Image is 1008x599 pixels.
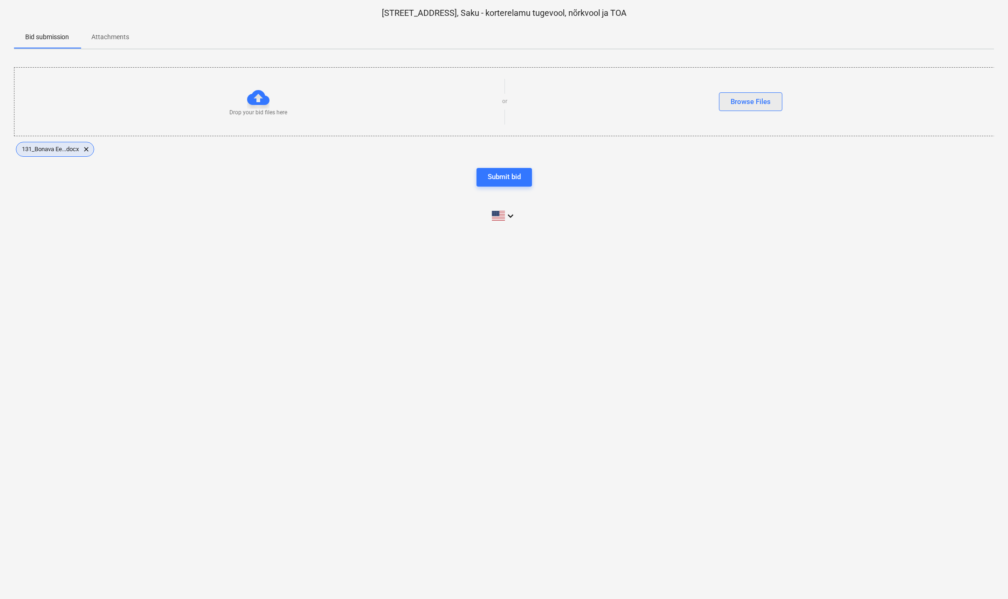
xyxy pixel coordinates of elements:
p: Bid submission [25,32,69,42]
p: Drop your bid files here [229,109,287,117]
i: keyboard_arrow_down [505,210,516,222]
div: Drop your bid files hereorBrowse Files [14,67,995,136]
div: Submit bid [488,171,521,183]
button: Browse Files [719,92,782,111]
p: [STREET_ADDRESS], Saku - korterelamu tugevool, nõrkvool ja TOA [14,7,994,19]
div: Browse Files [731,96,771,108]
button: Submit bid [476,168,532,187]
span: clear [81,144,92,155]
p: Attachments [91,32,129,42]
div: 131_Bonava Ee...docx [16,142,94,157]
span: 131_Bonava Ee...docx [16,146,84,153]
p: or [502,98,507,105]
